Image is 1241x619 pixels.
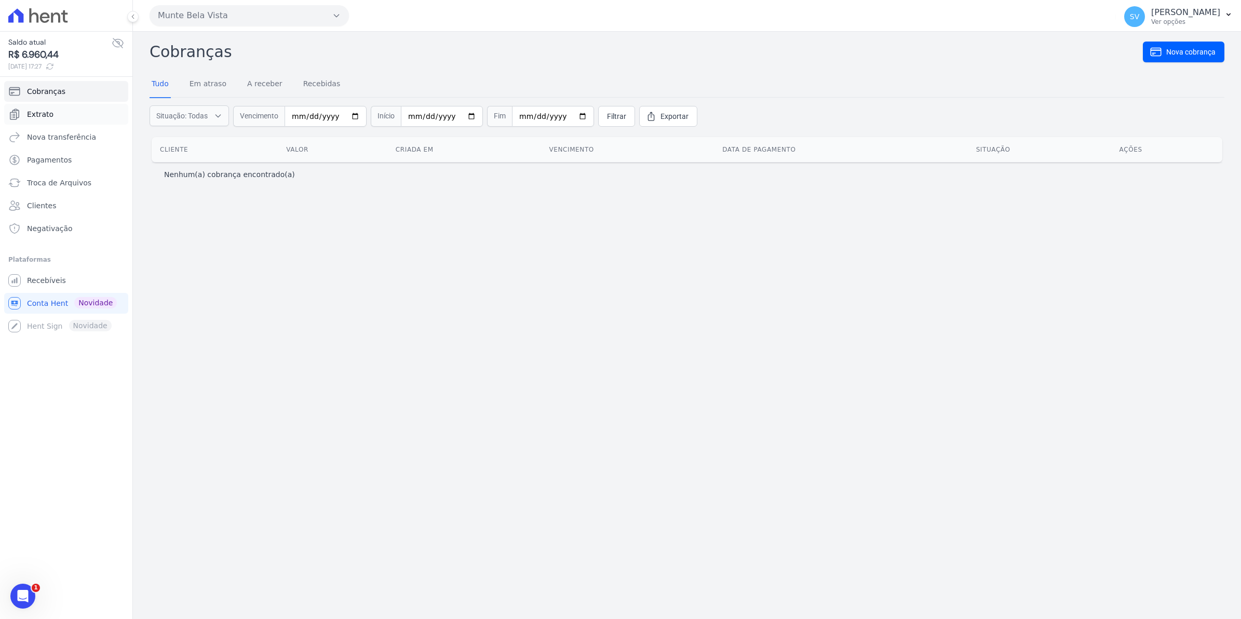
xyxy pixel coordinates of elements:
[4,293,128,314] a: Conta Hent Novidade
[150,71,171,98] a: Tudo
[714,137,967,162] th: Data de pagamento
[150,5,349,26] button: Munte Bela Vista
[156,111,208,121] span: Situação: Todas
[607,111,626,122] span: Filtrar
[27,223,73,234] span: Negativação
[660,111,689,122] span: Exportar
[4,218,128,239] a: Negativação
[1151,18,1220,26] p: Ver opções
[8,253,124,266] div: Plataformas
[27,200,56,211] span: Clientes
[10,584,35,609] iframe: Intercom live chat
[27,155,72,165] span: Pagamentos
[150,40,1143,63] h2: Cobranças
[27,178,91,188] span: Troca de Arquivos
[150,105,229,126] button: Situação: Todas
[968,137,1111,162] th: Situação
[4,270,128,291] a: Recebíveis
[8,37,112,48] span: Saldo atual
[387,137,541,162] th: Criada em
[4,104,128,125] a: Extrato
[371,106,401,127] span: Início
[4,195,128,216] a: Clientes
[1166,47,1216,57] span: Nova cobrança
[245,71,285,98] a: A receber
[487,106,512,127] span: Fim
[74,297,117,308] span: Novidade
[598,106,635,127] a: Filtrar
[8,62,112,71] span: [DATE] 17:27
[27,132,96,142] span: Nova transferência
[27,298,68,308] span: Conta Hent
[8,81,124,337] nav: Sidebar
[639,106,697,127] a: Exportar
[27,86,65,97] span: Cobranças
[4,150,128,170] a: Pagamentos
[233,106,285,127] span: Vencimento
[278,137,387,162] th: Valor
[1130,13,1139,20] span: SV
[1143,42,1224,62] a: Nova cobrança
[8,48,112,62] span: R$ 6.960,44
[27,109,53,119] span: Extrato
[301,71,343,98] a: Recebidas
[27,275,66,286] span: Recebíveis
[152,137,278,162] th: Cliente
[541,137,714,162] th: Vencimento
[4,127,128,147] a: Nova transferência
[164,169,295,180] p: Nenhum(a) cobrança encontrado(a)
[4,81,128,102] a: Cobranças
[1151,7,1220,18] p: [PERSON_NAME]
[187,71,228,98] a: Em atraso
[1111,137,1222,162] th: Ações
[4,172,128,193] a: Troca de Arquivos
[1116,2,1241,31] button: SV [PERSON_NAME] Ver opções
[32,584,40,592] span: 1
